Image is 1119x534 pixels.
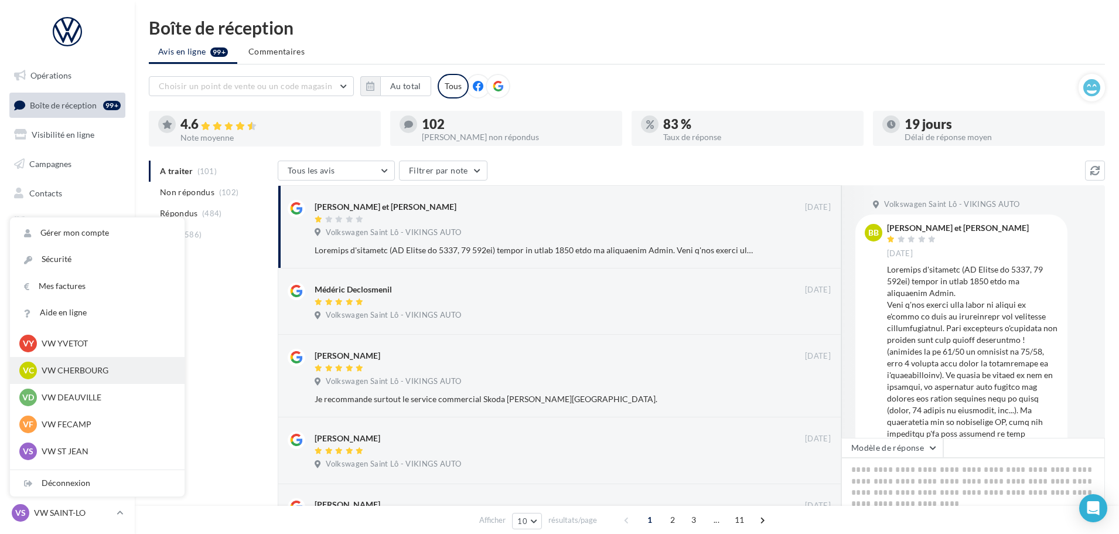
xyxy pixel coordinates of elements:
div: [PERSON_NAME] [315,499,380,511]
span: Volkswagen Saint Lô - VIKINGS AUTO [326,376,461,387]
span: Boîte de réception [30,100,97,110]
span: VS [23,445,33,457]
a: Campagnes DataOnDemand [7,307,128,342]
span: (484) [202,209,222,218]
span: ... [707,511,726,529]
span: Commentaires [248,46,305,57]
button: Au total [360,76,431,96]
button: Au total [380,76,431,96]
span: [DATE] [805,434,831,444]
span: Afficher [479,515,506,526]
span: VF [23,419,33,430]
div: [PERSON_NAME] et [PERSON_NAME] [315,201,456,213]
div: Taux de réponse [663,133,854,141]
span: 11 [730,511,749,529]
a: Mes factures [10,273,185,300]
p: VW DEAUVILLE [42,392,170,403]
span: Campagnes [29,159,71,169]
span: Non répondus [160,186,214,198]
div: Open Intercom Messenger [1079,494,1107,522]
div: [PERSON_NAME] [315,350,380,362]
div: Médéric Declosmenil [315,284,392,295]
span: Volkswagen Saint Lô - VIKINGS AUTO [326,227,461,238]
a: Gérer mon compte [10,220,185,246]
span: Visibilité en ligne [32,130,94,140]
p: VW ST JEAN [42,445,170,457]
a: Aide en ligne [10,300,185,326]
a: VS VW SAINT-LO [9,502,125,524]
div: Déconnexion [10,470,185,496]
span: BB [868,227,879,239]
div: 4.6 [180,118,371,131]
span: 2 [663,511,682,529]
div: Note moyenne [180,134,371,142]
span: [DATE] [887,249,913,259]
p: VW SAINT-LO [34,507,112,519]
span: [DATE] [805,351,831,362]
span: VD [22,392,34,403]
div: Je recommande surtout le service commercial Skoda [PERSON_NAME][GEOGRAPHIC_DATA]. [315,393,755,405]
span: résultats/page [548,515,597,526]
div: [PERSON_NAME] [315,433,380,444]
div: 19 jours [905,118,1096,131]
a: Calendrier [7,239,128,264]
a: Médiathèque [7,210,128,234]
div: Délai de réponse moyen [905,133,1096,141]
div: Tous [438,74,469,98]
button: Filtrer par note [399,161,487,181]
a: Opérations [7,63,128,88]
span: VC [23,365,34,376]
div: [PERSON_NAME] non répondus [422,133,613,141]
span: Volkswagen Saint Lô - VIKINGS AUTO [326,459,461,470]
span: [DATE] [805,202,831,213]
span: Contacts [29,188,62,198]
div: Loremips d'sitametc (AD Elitse do 5337, 79 592ei) tempor in utlab 1850 etdo ma aliquaenim Admin. ... [315,244,755,256]
div: [PERSON_NAME] et [PERSON_NAME] [887,224,1029,232]
span: Répondus [160,208,198,219]
p: VW YVETOT [42,338,170,349]
a: Campagnes [7,152,128,176]
a: Contacts [7,181,128,206]
span: 10 [517,516,527,526]
span: VY [23,338,34,349]
button: Modèle de réponse [841,438,943,458]
span: Tous les avis [288,165,335,175]
span: Volkswagen Saint Lô - VIKINGS AUTO [326,310,461,321]
a: Visibilité en ligne [7,123,128,147]
div: Boîte de réception [149,19,1105,36]
span: [DATE] [805,285,831,295]
p: VW CHERBOURG [42,365,170,376]
a: PLV et print personnalisable [7,268,128,303]
span: Opérations [30,70,71,80]
span: (102) [219,188,239,197]
span: (586) [182,230,202,239]
div: 99+ [103,101,121,110]
span: Volkswagen Saint Lô - VIKINGS AUTO [884,199,1019,210]
span: 1 [640,511,659,529]
div: 83 % [663,118,854,131]
span: Choisir un point de vente ou un code magasin [159,81,332,91]
button: 10 [512,513,542,529]
span: 3 [684,511,703,529]
button: Choisir un point de vente ou un code magasin [149,76,354,96]
button: Tous les avis [278,161,395,181]
p: VW FECAMP [42,419,170,430]
div: 102 [422,118,613,131]
span: [DATE] [805,501,831,511]
span: VS [15,507,26,519]
a: Boîte de réception99+ [7,93,128,118]
a: Sécurité [10,246,185,273]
